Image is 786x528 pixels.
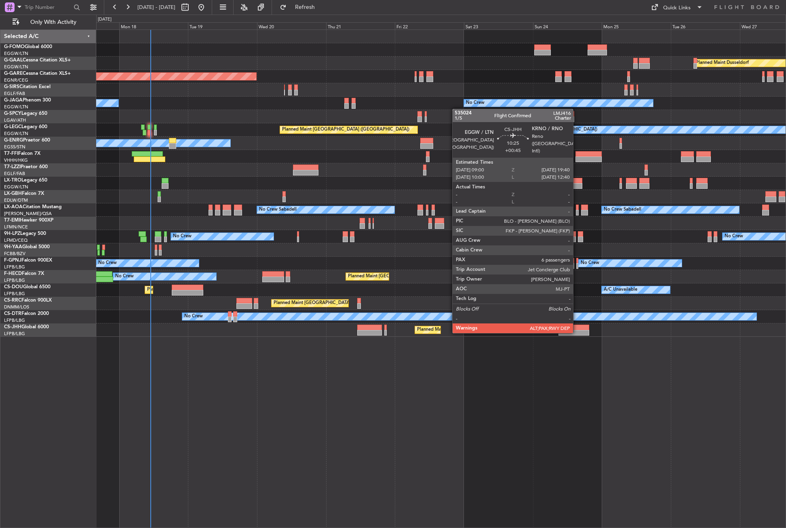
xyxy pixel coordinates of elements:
div: No Crew [581,257,599,269]
span: G-LEGC [4,125,21,129]
div: No Crew Sabadell [604,204,641,216]
a: G-JAGAPhenom 300 [4,98,51,103]
span: CS-JHH [4,325,21,329]
a: EGGW/LTN [4,51,28,57]
a: FCBB/BZV [4,251,25,257]
div: Planned Maint [GEOGRAPHIC_DATA] ([GEOGRAPHIC_DATA]) [417,324,544,336]
div: No Crew [466,97,485,109]
a: LX-GBHFalcon 7X [4,191,44,196]
a: CS-JHHGlobal 6000 [4,325,49,329]
button: Refresh [276,1,325,14]
a: EGGW/LTN [4,64,28,70]
span: Only With Activity [21,19,85,25]
a: F-HECDFalcon 7X [4,271,44,276]
div: No Crew Sabadell [259,204,297,216]
a: F-GPNJFalcon 900EX [4,258,52,263]
span: 9H-YAA [4,245,22,249]
a: G-LEGCLegacy 600 [4,125,47,129]
a: T7-LZZIPraetor 600 [4,165,48,169]
span: G-ENRG [4,138,23,143]
span: LX-AOA [4,205,23,209]
span: G-FOMO [4,44,25,49]
input: Trip Number [25,1,71,13]
a: EGLF/FAB [4,91,25,97]
div: Mon 25 [602,22,671,30]
span: Refresh [288,4,322,10]
div: A/C Unavailable [604,284,637,296]
a: 9H-YAAGlobal 5000 [4,245,50,249]
span: G-SPCY [4,111,21,116]
span: G-GAAL [4,58,23,63]
a: LX-AOACitation Mustang [4,205,62,209]
div: Thu 21 [326,22,395,30]
a: G-ENRGPraetor 600 [4,138,50,143]
a: G-FOMOGlobal 6000 [4,44,52,49]
span: F-HECD [4,271,22,276]
a: LFMN/NCE [4,224,28,230]
div: Fri 22 [395,22,464,30]
a: EGGW/LTN [4,131,28,137]
span: T7-LZZI [4,165,21,169]
div: A/C Unavailable [GEOGRAPHIC_DATA] ([GEOGRAPHIC_DATA]) [466,124,597,136]
div: No Crew [173,230,192,243]
a: LFPB/LBG [4,277,25,283]
a: G-GARECessna Citation XLS+ [4,71,71,76]
a: T7-FFIFalcon 7X [4,151,40,156]
div: Planned Maint Dusseldorf [696,57,749,69]
div: Mon 18 [119,22,188,30]
a: LFPB/LBG [4,331,25,337]
span: CS-DTR [4,311,21,316]
a: CS-RRCFalcon 900LX [4,298,52,303]
div: Planned Maint [GEOGRAPHIC_DATA] ([GEOGRAPHIC_DATA]) [282,124,409,136]
div: Quick Links [663,4,691,12]
a: LGAV/ATH [4,117,26,123]
a: DNMM/LOS [4,304,29,310]
span: G-GARE [4,71,23,76]
a: LFPB/LBG [4,317,25,323]
div: Tue 19 [188,22,257,30]
button: Quick Links [647,1,707,14]
a: G-SIRSCitation Excel [4,84,51,89]
span: LX-GBH [4,191,22,196]
a: EGNR/CEG [4,77,28,83]
a: T7-EMIHawker 900XP [4,218,53,223]
span: LX-TRO [4,178,21,183]
a: [PERSON_NAME]/QSA [4,211,52,217]
a: 9H-LPZLegacy 500 [4,231,46,236]
a: G-SPCYLegacy 650 [4,111,47,116]
button: Only With Activity [9,16,88,29]
a: EDLW/DTM [4,197,28,203]
span: 9H-LPZ [4,231,20,236]
div: Planned Maint [GEOGRAPHIC_DATA] ([GEOGRAPHIC_DATA]) [348,270,475,283]
a: CS-DOUGlobal 6500 [4,285,51,289]
span: CS-DOU [4,285,23,289]
a: EGSS/STN [4,144,25,150]
span: CS-RRC [4,298,21,303]
a: EGGW/LTN [4,104,28,110]
div: No Crew [115,270,134,283]
a: EGGW/LTN [4,184,28,190]
span: G-SIRS [4,84,19,89]
div: Wed 20 [257,22,326,30]
div: No Crew [98,257,117,269]
span: [DATE] - [DATE] [137,4,175,11]
div: No Crew [725,230,743,243]
a: LFMD/CEQ [4,237,27,243]
span: F-GPNJ [4,258,21,263]
a: LX-TROLegacy 650 [4,178,47,183]
div: No Crew [184,310,203,323]
div: Tue 26 [671,22,740,30]
div: Planned Maint [GEOGRAPHIC_DATA] ([GEOGRAPHIC_DATA]) [274,297,401,309]
span: G-JAGA [4,98,23,103]
a: LFPB/LBG [4,264,25,270]
span: T7-FFI [4,151,18,156]
span: T7-EMI [4,218,20,223]
div: Planned Maint [GEOGRAPHIC_DATA] ([GEOGRAPHIC_DATA]) [147,284,274,296]
a: G-GAALCessna Citation XLS+ [4,58,71,63]
div: Sun 24 [533,22,602,30]
div: [DATE] [98,16,112,23]
a: VHHH/HKG [4,157,28,163]
a: EGLF/FAB [4,171,25,177]
div: Sat 23 [464,22,533,30]
a: LFPB/LBG [4,291,25,297]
